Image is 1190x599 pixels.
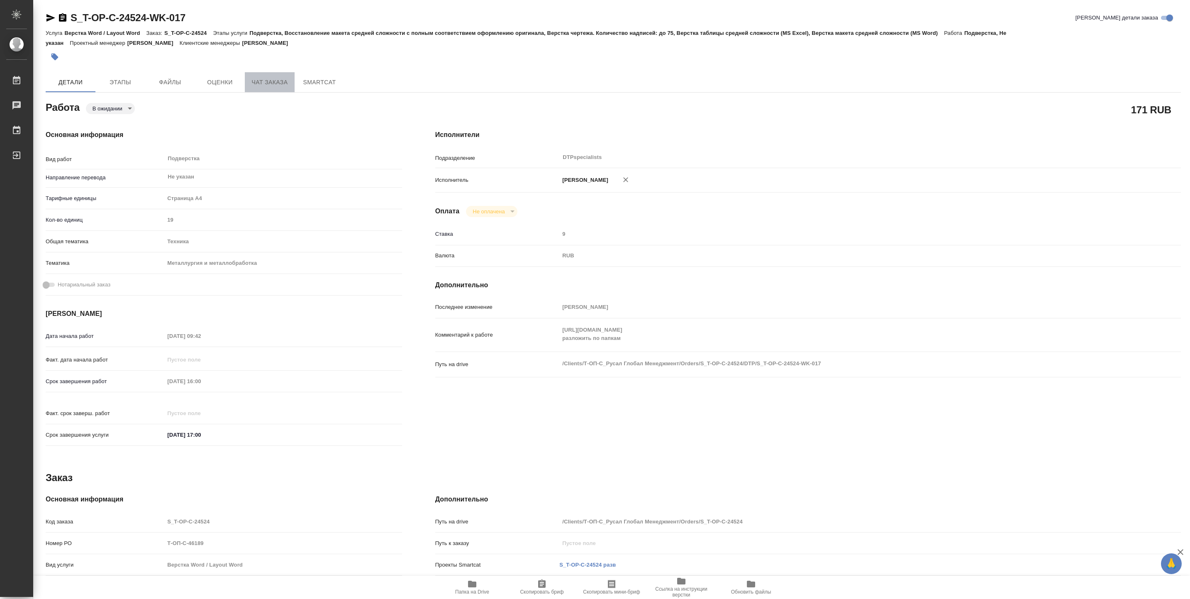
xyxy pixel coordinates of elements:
span: [PERSON_NAME] детали заказа [1075,14,1158,22]
p: Услуга [46,30,64,36]
p: Верстка Word / Layout Word [64,30,146,36]
p: Этапы услуги [213,30,249,36]
input: Пустое поле [164,375,237,387]
button: Скопировать ссылку для ЯМессенджера [46,13,56,23]
button: Папка на Drive [437,576,507,599]
p: Комментарий к работе [435,331,560,339]
input: Пустое поле [559,516,1119,528]
span: SmartCat [300,77,339,88]
span: Ссылка на инструкции верстки [651,586,711,598]
textarea: /Clients/Т-ОП-С_Русал Глобал Менеджмент/Orders/S_T-OP-C-24524/DTP/S_T-OP-C-24524-WK-017 [559,357,1119,371]
p: Заказ: [146,30,164,36]
input: Пустое поле [559,228,1119,240]
input: Пустое поле [164,559,402,571]
button: Не оплачена [470,208,507,215]
p: [PERSON_NAME] [559,176,608,184]
p: [PERSON_NAME] [242,40,294,46]
h2: Заказ [46,471,73,484]
p: Номер РО [46,539,164,548]
input: Пустое поле [164,407,237,419]
button: Ссылка на инструкции верстки [646,576,716,599]
input: Пустое поле [164,214,402,226]
h4: Дополнительно [435,494,1181,504]
span: Файлы [150,77,190,88]
input: ✎ Введи что-нибудь [164,429,237,441]
button: Удалить исполнителя [617,171,635,189]
h2: Работа [46,99,80,114]
input: Пустое поле [164,330,237,342]
span: 🙏 [1164,555,1178,572]
div: В ожидании [466,206,517,217]
p: Подразделение [435,154,560,162]
h4: Оплата [435,206,460,216]
h4: Основная информация [46,494,402,504]
h4: Дополнительно [435,280,1181,290]
span: Папка на Drive [455,589,489,595]
span: Скопировать бриф [520,589,563,595]
button: Обновить файлы [716,576,786,599]
p: Путь на drive [435,518,560,526]
input: Пустое поле [559,301,1119,313]
p: Тарифные единицы [46,194,164,203]
p: Валюта [435,252,560,260]
p: Вид услуги [46,561,164,569]
span: Детали [51,77,90,88]
button: Скопировать мини-бриф [577,576,646,599]
p: Тематика [46,259,164,267]
textarea: [URL][DOMAIN_NAME] разложить по папкам [559,323,1119,345]
button: Скопировать бриф [507,576,577,599]
h2: 171 RUB [1131,103,1171,117]
a: S_T-OP-C-24524 разв [559,562,616,568]
button: 🙏 [1161,553,1182,574]
input: Пустое поле [559,537,1119,549]
input: Пустое поле [164,354,237,366]
p: Проектный менеджер [70,40,127,46]
span: Этапы [100,77,140,88]
p: Исполнитель [435,176,560,184]
a: S_T-OP-C-24524-WK-017 [71,12,185,23]
button: Скопировать ссылку [58,13,68,23]
p: Дата начала работ [46,332,164,340]
p: Срок завершения работ [46,377,164,386]
h4: Основная информация [46,130,402,140]
p: Вид работ [46,155,164,164]
p: S_T-OP-C-24524 [164,30,213,36]
h4: [PERSON_NAME] [46,309,402,319]
span: Чат заказа [250,77,290,88]
span: Нотариальный заказ [58,281,110,289]
p: Подверстка, Восстановление макета средней сложности с полным соответствием оформлению оригинала, ... [249,30,944,36]
p: Срок завершения услуги [46,431,164,439]
p: Путь к заказу [435,539,560,548]
div: В ожидании [86,103,135,114]
span: Оценки [200,77,240,88]
p: Ставка [435,230,560,238]
div: Техника [164,235,402,249]
button: В ожидании [90,105,125,112]
p: Работа [944,30,964,36]
p: Факт. дата начала работ [46,356,164,364]
span: Скопировать мини-бриф [583,589,640,595]
p: Последнее изменение [435,303,560,311]
p: Направление перевода [46,174,164,182]
input: Пустое поле [164,516,402,528]
p: [PERSON_NAME] [127,40,180,46]
div: RUB [559,249,1119,263]
div: Металлургия и металлобработка [164,256,402,270]
p: Код заказа [46,518,164,526]
span: Обновить файлы [731,589,771,595]
p: Кол-во единиц [46,216,164,224]
h4: Исполнители [435,130,1181,140]
input: Пустое поле [164,537,402,549]
p: Клиентские менеджеры [180,40,242,46]
p: Общая тематика [46,237,164,246]
p: Проекты Smartcat [435,561,560,569]
p: Факт. срок заверш. работ [46,409,164,418]
p: Путь на drive [435,360,560,369]
div: Страница А4 [164,191,402,205]
button: Добавить тэг [46,48,64,66]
